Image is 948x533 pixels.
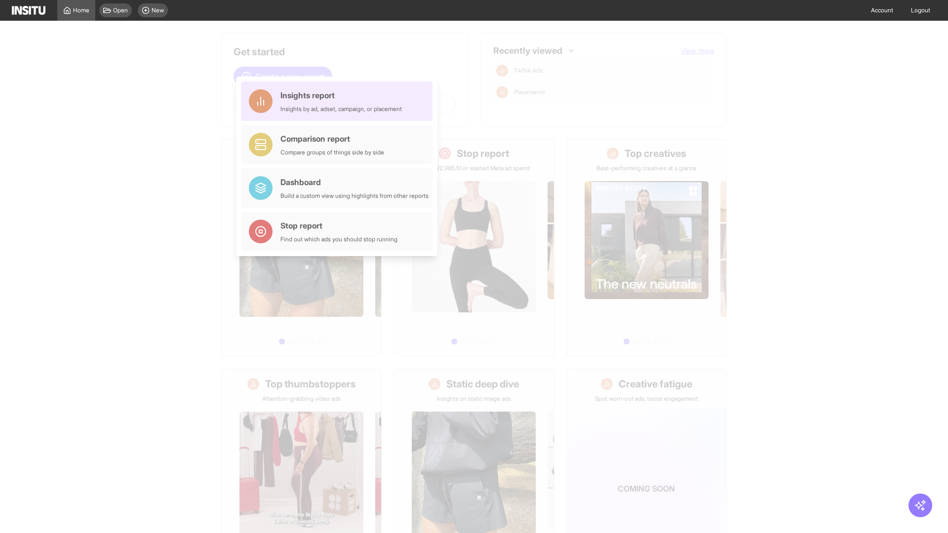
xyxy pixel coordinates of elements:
[280,89,402,101] div: Insights report
[280,220,397,231] div: Stop report
[280,192,429,200] div: Build a custom view using highlights from other reports
[280,176,429,188] div: Dashboard
[280,133,384,145] div: Comparison report
[280,105,402,113] div: Insights by ad, adset, campaign, or placement
[152,6,164,14] span: New
[73,6,89,14] span: Home
[280,235,397,243] div: Find out which ads you should stop running
[113,6,128,14] span: Open
[12,6,45,15] img: Logo
[280,149,384,156] div: Compare groups of things side by side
